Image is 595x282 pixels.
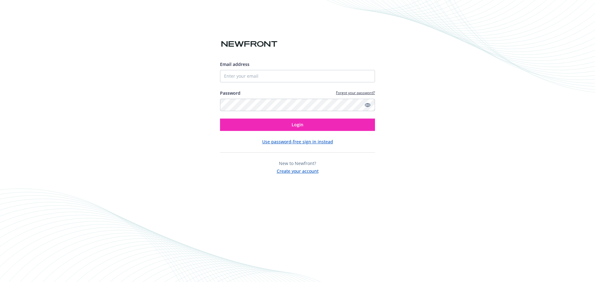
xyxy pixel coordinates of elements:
[220,39,279,50] img: Newfront logo
[220,99,375,111] input: Enter your password
[292,122,303,128] span: Login
[220,119,375,131] button: Login
[220,61,249,67] span: Email address
[220,90,240,96] label: Password
[336,90,375,95] a: Forgot your password?
[279,160,316,166] span: New to Newfront?
[220,70,375,82] input: Enter your email
[364,101,371,109] a: Show password
[262,138,333,145] button: Use password-free sign in instead
[277,167,319,174] button: Create your account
